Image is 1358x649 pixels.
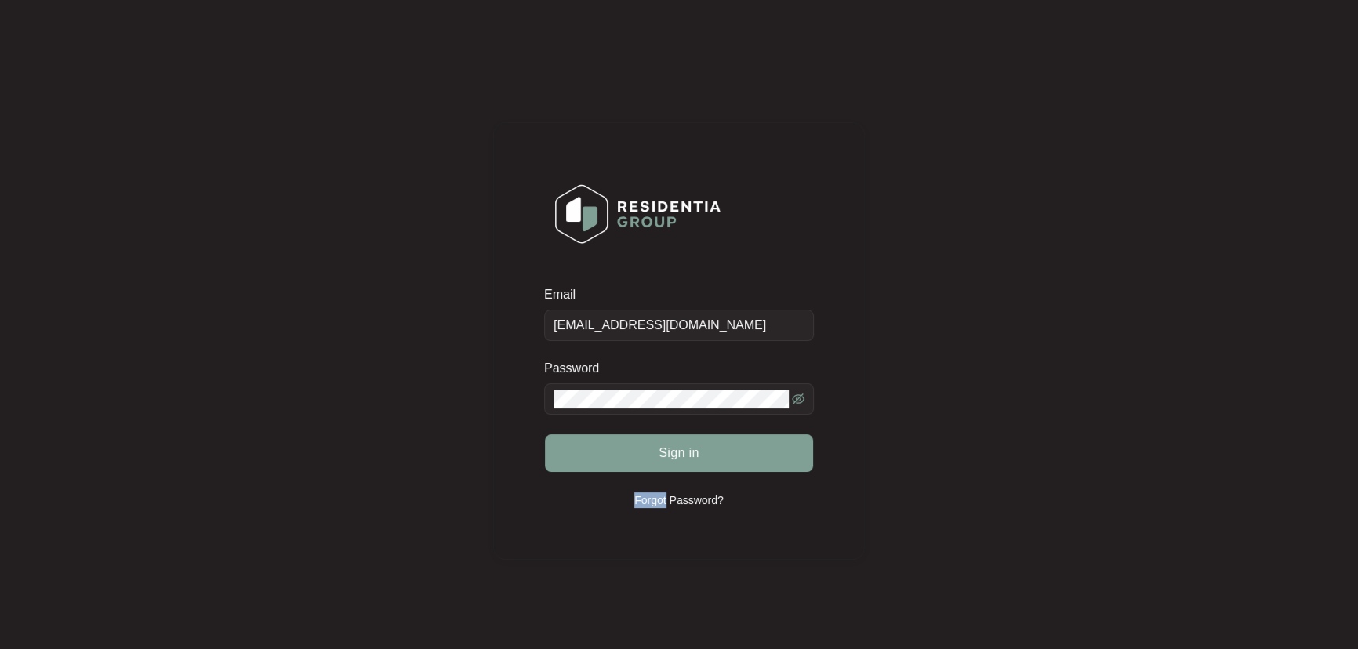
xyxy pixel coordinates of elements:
[634,492,724,508] p: Forgot Password?
[545,174,731,254] img: Login Logo
[792,393,804,405] span: eye-invisible
[544,287,586,303] label: Email
[659,444,699,462] span: Sign in
[544,361,611,376] label: Password
[545,434,813,472] button: Sign in
[554,390,789,408] input: Password
[544,310,814,341] input: Email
